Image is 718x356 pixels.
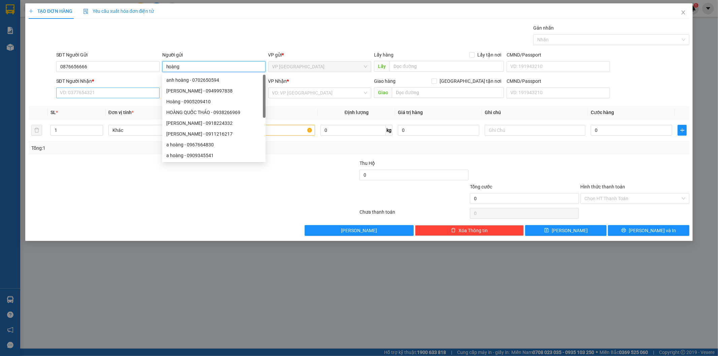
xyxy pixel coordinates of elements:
div: Người gửi [162,51,266,59]
li: VP VP [GEOGRAPHIC_DATA] [46,29,90,51]
div: SĐT Người Gửi [56,51,160,59]
div: CMND/Passport [507,51,610,59]
div: a hoàng - 0967664830 [162,139,266,150]
span: Yêu cầu xuất hóa đơn điện tử [83,8,154,14]
span: [GEOGRAPHIC_DATA] tận nơi [437,77,504,85]
input: Dọc đường [392,87,504,98]
div: [PERSON_NAME] - 0918224332 [166,119,262,127]
img: logo.jpg [3,3,27,27]
div: a hoàng - 0909345541 [162,150,266,161]
li: VP VP [GEOGRAPHIC_DATA] [3,29,46,51]
span: Khác [112,125,205,135]
span: SL [50,110,56,115]
span: TẠO ĐƠN HÀNG [29,8,72,14]
div: SĐT Người Nhận [56,77,160,85]
label: Hình thức thanh toán [580,184,625,189]
button: save[PERSON_NAME] [525,225,607,236]
span: Tổng cước [470,184,492,189]
div: a hoàng - 0967664830 [166,141,262,148]
div: CMND/Passport [507,77,610,85]
div: anh hoàng - 0702650594 [162,75,266,85]
input: 0 [398,125,479,136]
div: [PERSON_NAME] - 0949997838 [166,87,262,95]
label: Gán nhãn [533,25,554,31]
div: a hoàng - 0909345541 [166,152,262,159]
span: Giao [374,87,392,98]
span: save [544,228,549,233]
span: VP Nhận [268,78,287,84]
span: kg [386,125,392,136]
div: [PERSON_NAME] - 0911216217 [166,130,262,138]
span: [PERSON_NAME] và In [629,227,676,234]
input: Dọc đường [389,61,504,72]
span: Định lượng [345,110,369,115]
span: Lấy [374,61,389,72]
div: Hoàng Võ Ngọc Phi - 0918224332 [162,118,266,129]
img: icon [83,9,89,14]
button: plus [678,125,687,136]
span: Đơn vị tính [108,110,134,115]
input: Ghi Chú [485,125,585,136]
span: Cước hàng [591,110,614,115]
div: nguyễn huy hoàng - 0911216217 [162,129,266,139]
span: Xóa Thông tin [458,227,488,234]
span: Giá trị hàng [398,110,423,115]
th: Ghi chú [482,106,588,119]
button: [PERSON_NAME] [305,225,414,236]
li: [PERSON_NAME] [3,3,98,16]
span: [PERSON_NAME] [552,227,588,234]
div: Hoàng - 0905209410 [166,98,262,105]
button: delete [31,125,42,136]
span: Lấy hàng [374,52,394,58]
span: printer [621,228,626,233]
span: delete [451,228,456,233]
span: Giao hàng [374,78,396,84]
div: Chưa thanh toán [359,208,470,220]
button: Close [674,3,693,22]
div: anh hoàng - 0702650594 [166,76,262,84]
div: HOÀNG QUỐC THẢO - 0938266969 [162,107,266,118]
span: VP Sài Gòn [272,62,368,72]
div: Tổng: 1 [31,144,277,152]
div: Hoàng - 0905209410 [162,96,266,107]
button: deleteXóa Thông tin [415,225,524,236]
div: VP gửi [268,51,372,59]
button: printer[PERSON_NAME] và In [608,225,689,236]
span: plus [678,128,686,133]
span: [PERSON_NAME] [341,227,377,234]
span: Thu Hộ [360,161,375,166]
div: HOÀNG QUỐC THẢO - 0938266969 [166,109,262,116]
span: Lấy tận nơi [475,51,504,59]
span: close [681,10,686,15]
div: Hoàng Đặng - 0949997838 [162,85,266,96]
span: plus [29,9,33,13]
